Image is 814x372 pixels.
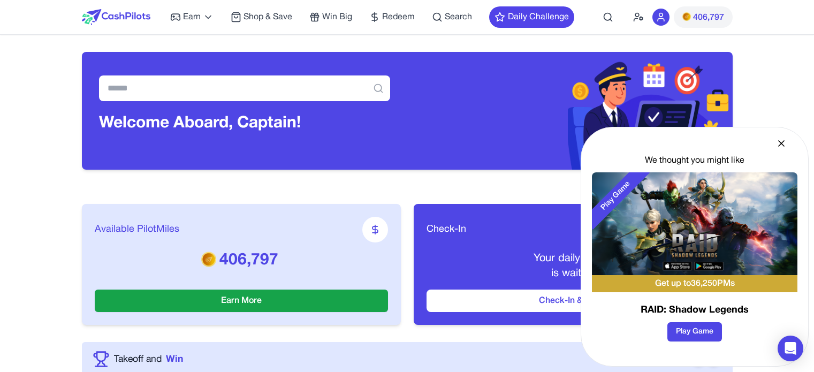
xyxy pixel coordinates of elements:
[592,154,797,167] div: We thought you might like
[166,352,183,366] span: Win
[369,11,415,24] a: Redeem
[551,269,595,278] span: is waiting
[427,222,466,237] span: Check-In
[693,11,724,24] span: 406,797
[95,222,179,237] span: Available PilotMiles
[114,352,183,366] a: Takeoff andWin
[778,336,803,361] div: Open Intercom Messenger
[582,162,650,230] div: Play Game
[592,275,797,292] div: Get up to 36,250 PMs
[592,172,797,275] img: RAID: Shadow Legends
[231,11,292,24] a: Shop & Save
[382,11,415,24] span: Redeem
[432,11,472,24] a: Search
[201,252,216,267] img: PMs
[114,352,162,366] span: Takeoff and
[592,303,797,318] h3: RAID: Shadow Legends
[427,251,720,266] p: Your daily bonus
[82,9,150,25] img: CashPilots Logo
[489,6,574,28] button: Daily Challenge
[95,290,388,312] button: Earn More
[674,6,733,28] button: PMs406,797
[667,322,722,341] button: Play Game
[183,11,201,24] span: Earn
[309,11,352,24] a: Win Big
[99,114,390,133] h3: Welcome Aboard, Captain !
[95,251,388,270] p: 406,797
[445,11,472,24] span: Search
[682,12,691,21] img: PMs
[170,11,214,24] a: Earn
[244,11,292,24] span: Shop & Save
[322,11,352,24] span: Win Big
[427,290,720,312] button: Check-In & Claim
[407,52,733,170] img: Header decoration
